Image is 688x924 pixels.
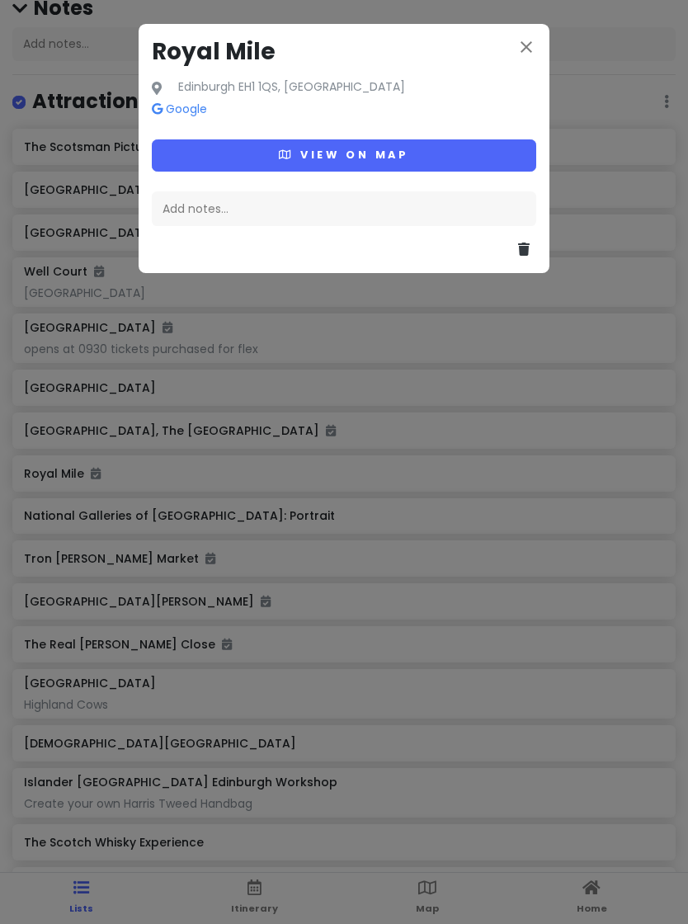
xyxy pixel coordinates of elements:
[152,191,536,226] div: Add notes...
[152,139,536,172] button: View on map
[152,101,207,117] a: Google
[516,37,536,57] i: close
[152,37,536,67] h3: Royal Mile
[178,80,405,95] a: Edinburgh EH1 1QS, [GEOGRAPHIC_DATA]
[516,37,536,60] button: Close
